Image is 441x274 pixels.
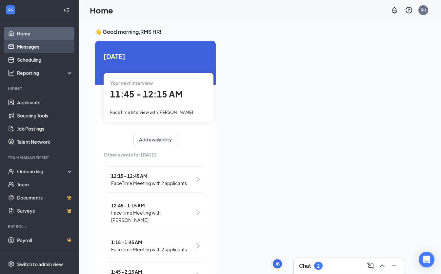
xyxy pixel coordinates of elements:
[17,27,73,40] a: Home
[17,53,73,66] a: Scheduling
[275,261,280,267] div: JB
[17,168,68,175] div: Onboarding
[17,178,73,191] a: Team
[17,109,73,122] a: Sourcing Tools
[367,262,374,270] svg: ComposeMessage
[317,263,320,269] div: 2
[111,239,187,246] span: 1:15 - 1:45 AM
[391,6,398,14] svg: Notifications
[104,51,207,61] span: [DATE]
[111,246,187,253] span: FaceTime Meeting with 2 applicants
[8,168,14,175] svg: UserCheck
[17,191,73,204] a: DocumentsCrown
[299,262,311,269] h3: Chat
[104,151,207,158] span: Other events for [DATE]
[63,7,70,13] svg: Collapse
[8,224,72,229] div: Payroll
[421,7,426,13] div: RH
[17,261,63,267] div: Switch to admin view
[389,261,399,271] button: Minimize
[110,89,183,99] span: 11:45 - 12:15 AM
[17,135,73,148] a: Talent Network
[405,6,413,14] svg: QuestionInfo
[17,70,73,76] div: Reporting
[390,262,398,270] svg: Minimize
[8,155,72,160] div: Team Management
[111,179,187,187] span: FaceTime Meeting with 2 applicants
[111,202,195,209] span: 12:45 - 1:15 AM
[8,70,14,76] svg: Analysis
[17,40,73,53] a: Messages
[95,28,425,35] h3: 👋 Good morning, RMS HR !
[17,234,73,247] a: PayrollCrown
[133,133,177,146] button: Add availability
[419,252,434,267] div: Open Intercom Messenger
[8,86,72,92] div: Hiring
[8,261,14,267] svg: Settings
[377,261,388,271] button: ChevronUp
[110,110,193,115] span: FaceTime Interview with [PERSON_NAME]
[378,262,386,270] svg: ChevronUp
[365,261,376,271] button: ComposeMessage
[17,96,73,109] a: Applicants
[111,209,195,223] span: FaceTime Meeting with [PERSON_NAME]
[17,122,73,135] a: Job Postings
[110,80,153,86] span: Your next interview
[17,204,73,217] a: SurveysCrown
[90,5,113,16] h1: Home
[7,7,14,13] svg: WorkstreamLogo
[111,172,187,179] span: 12:15 - 12:45 AM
